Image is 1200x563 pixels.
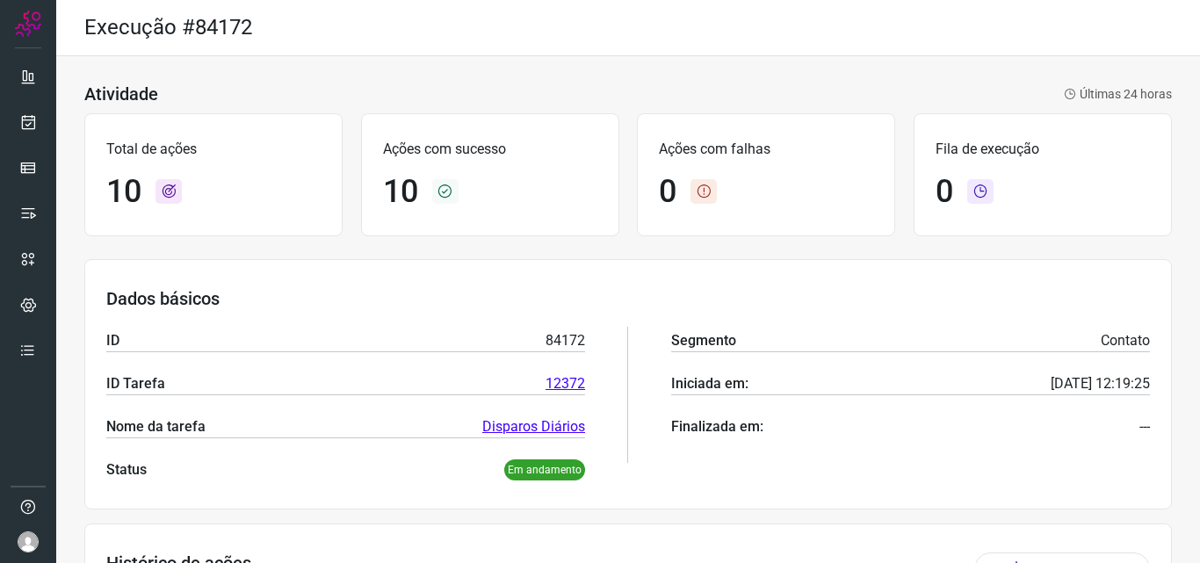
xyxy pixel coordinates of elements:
a: Disparos Diários [482,416,585,437]
p: Total de ações [106,139,321,160]
p: Iniciada em: [671,373,748,394]
p: Últimas 24 horas [1064,85,1172,104]
p: [DATE] 12:19:25 [1051,373,1150,394]
p: Status [106,459,147,480]
p: Em andamento [504,459,585,480]
p: Contato [1101,330,1150,351]
h1: 0 [659,173,676,211]
a: 12372 [546,373,585,394]
h1: 0 [936,173,953,211]
p: Ações com falhas [659,139,873,160]
img: avatar-user-boy.jpg [18,531,39,552]
p: --- [1139,416,1150,437]
h3: Dados básicos [106,288,1150,309]
h3: Atividade [84,83,158,105]
h1: 10 [106,173,141,211]
h2: Execução #84172 [84,15,252,40]
img: Logo [15,11,41,37]
p: Ações com sucesso [383,139,597,160]
p: Fila de execução [936,139,1150,160]
p: ID [106,330,119,351]
p: Finalizada em: [671,416,763,437]
p: 84172 [546,330,585,351]
p: ID Tarefa [106,373,165,394]
h1: 10 [383,173,418,211]
p: Nome da tarefa [106,416,206,437]
p: Segmento [671,330,736,351]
